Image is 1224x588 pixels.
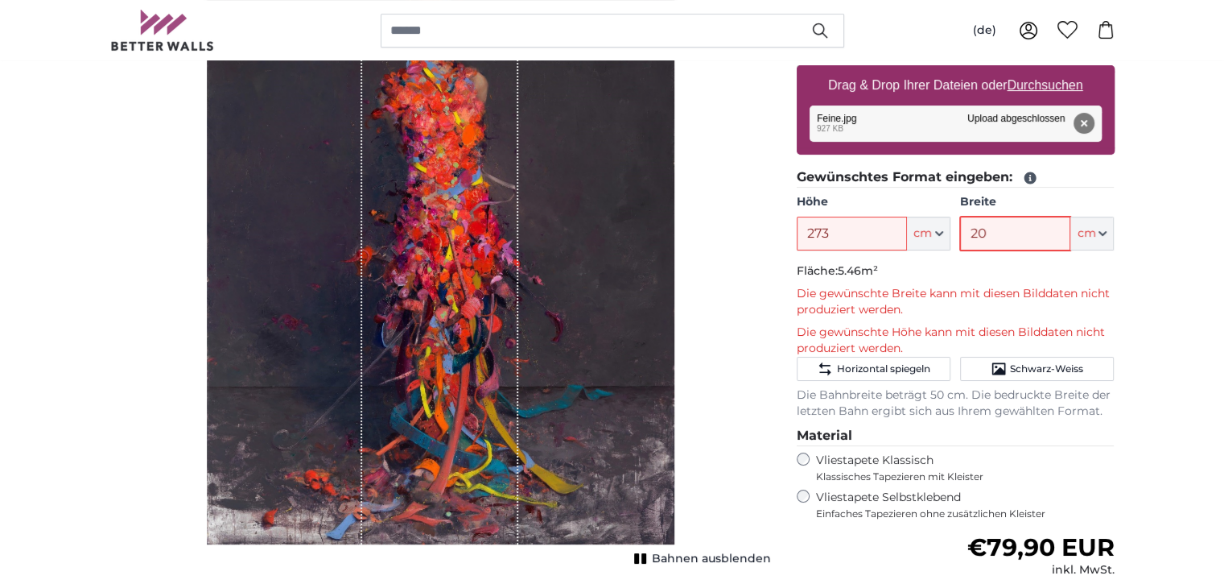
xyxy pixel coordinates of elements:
span: Klassisches Tapezieren mit Kleister [816,470,1101,483]
p: Die gewünschte Breite kann mit diesen Bilddaten nicht produziert werden. [797,286,1115,318]
p: Fläche: [797,263,1115,280]
img: Betterwalls [110,10,215,51]
span: Horizontal spiegeln [836,362,929,375]
span: Bahnen ausblenden [652,551,771,567]
legend: Gewünschtes Format eingeben: [797,168,1115,188]
button: (de) [960,16,1009,45]
span: cm [1077,226,1095,242]
label: Vliestapete Klassisch [816,453,1101,483]
div: inkl. MwSt. [966,562,1114,578]
button: Bahnen ausblenden [629,548,771,570]
span: cm [913,226,932,242]
button: Schwarz-Weiss [960,357,1114,381]
span: Schwarz-Weiss [1010,362,1083,375]
span: €79,90 EUR [966,532,1114,562]
u: Durchsuchen [1007,78,1082,92]
legend: Material [797,426,1115,446]
label: Drag & Drop Ihrer Dateien oder [822,69,1090,101]
p: Die Bahnbreite beträgt 50 cm. Die bedruckte Breite der letzten Bahn ergibt sich aus Ihrem gewählt... [797,387,1115,420]
label: Vliestapete Selbstklebend [816,490,1115,520]
p: Die gewünschte Höhe kann mit diesen Bilddaten nicht produziert werden. [797,325,1115,357]
label: Breite [960,194,1114,210]
button: cm [1070,217,1114,251]
span: 5.46m² [838,263,878,278]
label: Höhe [797,194,950,210]
span: Einfaches Tapezieren ohne zusätzlichen Kleister [816,507,1115,520]
button: cm [907,217,950,251]
button: Horizontal spiegeln [797,357,950,381]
